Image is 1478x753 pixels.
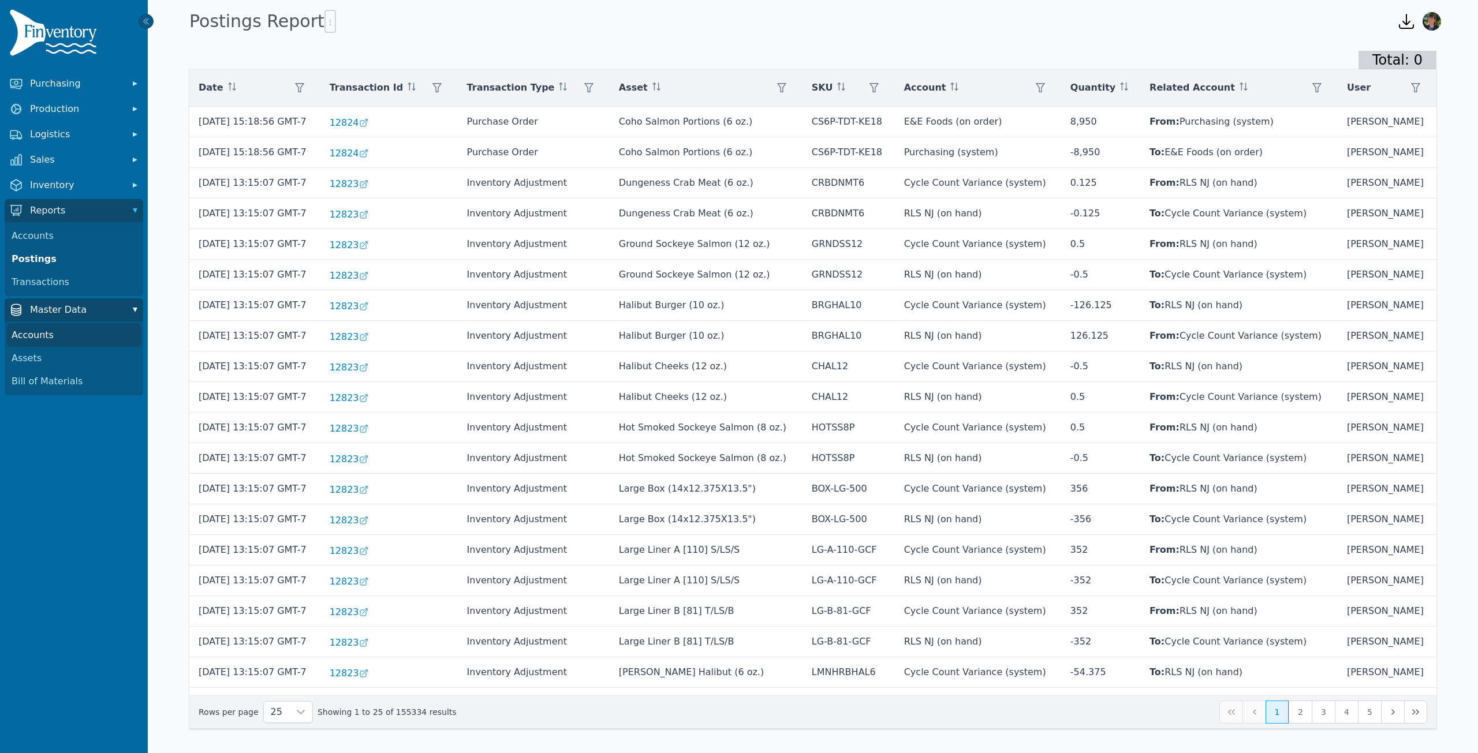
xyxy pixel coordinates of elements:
[610,107,803,137] td: Coho Salmon Portions (6 oz.)
[1061,474,1140,504] td: 356
[803,596,895,627] td: LG-B-81-GCF
[189,413,320,443] td: [DATE] 13:15:07 GMT-7
[610,413,803,443] td: Hot Smoked Sockeye Salmon (8 oz.)
[1140,688,1338,718] td: Cycle Count Variance (system)
[458,137,610,168] td: Purchase Order
[803,474,895,504] td: BOX-LG-500
[610,504,803,535] td: Large Box (14x12.375X13.5")
[1338,351,1436,382] td: [PERSON_NAME]
[5,298,143,321] button: Master Data
[1140,657,1338,688] td: RLS NJ (on hand)
[803,565,895,596] td: LG-A-110-GCF
[330,544,449,558] a: 12823
[1149,330,1180,341] span: From:
[1338,688,1436,718] td: [PERSON_NAME]
[1140,290,1338,321] td: RLS NJ (on hand)
[1140,137,1338,168] td: E&E Foods (on order)
[803,137,895,168] td: CS6P-TDT-KE18
[610,535,803,565] td: Large Liner A [110] S/LS/S
[1140,627,1338,657] td: Cycle Count Variance (system)
[1338,137,1436,168] td: [PERSON_NAME]
[458,198,610,229] td: Inventory Adjustment
[610,657,803,688] td: [PERSON_NAME] Halibut (6 oz.)
[1061,260,1140,290] td: -0.5
[330,330,449,344] a: 12823
[1061,290,1140,321] td: -126.125
[1338,321,1436,351] td: [PERSON_NAME]
[1061,168,1140,198] td: 0.125
[330,514,449,527] a: 12823
[1338,107,1436,137] td: [PERSON_NAME]
[610,137,803,168] td: Coho Salmon Portions (6 oz.)
[895,535,1061,565] td: Cycle Count Variance (system)
[30,153,122,167] span: Sales
[895,107,1061,137] td: E&E Foods (on order)
[1070,81,1115,95] span: Quantity
[610,565,803,596] td: Large Liner A [110] S/LS/S
[1149,81,1235,95] span: Related Account
[803,657,895,688] td: LMNHRBHAL6
[5,98,143,121] button: Production
[619,81,648,95] span: Asset
[1140,474,1338,504] td: RLS NJ (on hand)
[189,10,336,33] h1: Postings Report
[895,382,1061,413] td: RLS NJ (on hand)
[330,177,359,191] span: 12823
[610,260,803,290] td: Ground Sockeye Salmon (12 oz.)
[458,229,610,260] td: Inventory Adjustment
[458,657,610,688] td: Inventory Adjustment
[1149,575,1165,586] span: To:
[895,137,1061,168] td: Purchasing (system)
[1140,443,1338,474] td: Cycle Count Variance (system)
[330,147,359,160] span: 12824
[1140,260,1338,290] td: Cycle Count Variance (system)
[30,303,122,317] span: Master Data
[7,248,141,271] a: Postings
[1140,198,1338,229] td: Cycle Count Variance (system)
[7,324,141,347] a: Accounts
[1358,700,1381,724] button: Page 5
[1061,535,1140,565] td: 352
[467,81,555,95] span: Transaction Type
[803,229,895,260] td: GRNDSS12
[189,198,320,229] td: [DATE] 13:15:07 GMT-7
[458,474,610,504] td: Inventory Adjustment
[1358,51,1436,69] div: Total: 0
[812,81,833,95] span: SKU
[1061,198,1140,229] td: -0.125
[330,81,404,95] span: Transaction Id
[189,321,320,351] td: [DATE] 13:15:07 GMT-7
[1149,269,1165,280] span: To:
[189,382,320,413] td: [DATE] 13:15:07 GMT-7
[803,198,895,229] td: CRBDNMT6
[610,168,803,198] td: Dungeness Crab Meat (6 oz.)
[1149,605,1180,616] span: From:
[1061,688,1140,718] td: 54.375
[458,351,610,382] td: Inventory Adjustment
[330,483,449,497] a: 12823
[1061,321,1140,351] td: 126.125
[458,107,610,137] td: Purchase Order
[189,290,320,321] td: [DATE] 13:15:07 GMT-7
[610,474,803,504] td: Large Box (14x12.375X13.5")
[1338,229,1436,260] td: [PERSON_NAME]
[803,351,895,382] td: CHAL12
[458,290,610,321] td: Inventory Adjustment
[1338,413,1436,443] td: [PERSON_NAME]
[5,123,143,146] button: Logistics
[1404,700,1427,724] button: Last Page
[895,596,1061,627] td: Cycle Count Variance (system)
[30,128,122,141] span: Logistics
[1338,168,1436,198] td: [PERSON_NAME]
[895,688,1061,718] td: RLS NJ (on hand)
[5,72,143,95] button: Purchasing
[330,575,359,589] span: 12823
[610,198,803,229] td: Dungeness Crab Meat (6 oz.)
[895,260,1061,290] td: RLS NJ (on hand)
[330,391,359,405] span: 12823
[610,443,803,474] td: Hot Smoked Sockeye Salmon (8 oz.)
[1061,596,1140,627] td: 352
[895,443,1061,474] td: RLS NJ (on hand)
[610,596,803,627] td: Large Liner B [81] T/LS/B
[30,77,122,91] span: Purchasing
